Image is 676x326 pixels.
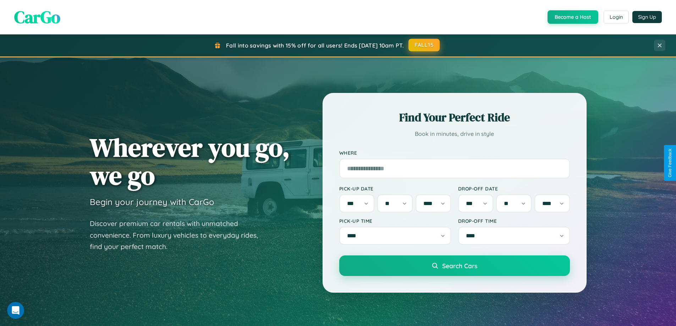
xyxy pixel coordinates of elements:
button: Login [604,11,629,23]
button: Become a Host [548,10,598,24]
h2: Find Your Perfect Ride [339,110,570,125]
button: Sign Up [632,11,662,23]
label: Drop-off Date [458,186,570,192]
label: Drop-off Time [458,218,570,224]
button: FALL15 [408,39,440,51]
iframe: Intercom live chat [7,302,24,319]
button: Search Cars [339,255,570,276]
p: Discover premium car rentals with unmatched convenience. From luxury vehicles to everyday rides, ... [90,218,267,253]
div: Give Feedback [667,149,672,177]
span: Search Cars [442,262,477,270]
h3: Begin your journey with CarGo [90,197,214,207]
span: Fall into savings with 15% off for all users! Ends [DATE] 10am PT. [226,42,404,49]
label: Pick-up Time [339,218,451,224]
p: Book in minutes, drive in style [339,129,570,139]
label: Where [339,150,570,156]
span: CarGo [14,5,60,29]
h1: Wherever you go, we go [90,133,290,189]
label: Pick-up Date [339,186,451,192]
